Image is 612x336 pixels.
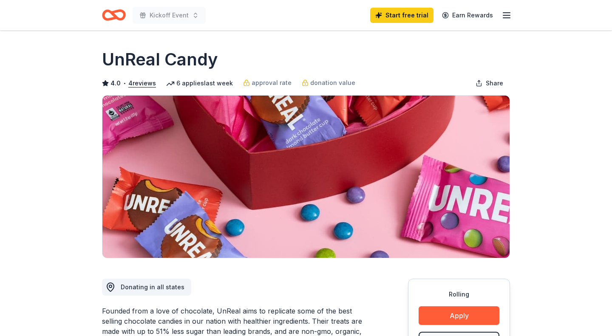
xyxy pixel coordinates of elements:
[102,96,510,258] img: Image for UnReal Candy
[102,48,218,71] h1: UnReal Candy
[437,8,498,23] a: Earn Rewards
[121,283,184,291] span: Donating in all states
[123,80,126,87] span: •
[486,78,503,88] span: Share
[302,78,355,88] a: donation value
[419,306,499,325] button: Apply
[252,78,292,88] span: approval rate
[310,78,355,88] span: donation value
[128,78,156,88] button: 4reviews
[243,78,292,88] a: approval rate
[102,5,126,25] a: Home
[469,75,510,92] button: Share
[166,78,233,88] div: 6 applies last week
[419,289,499,299] div: Rolling
[110,78,121,88] span: 4.0
[370,8,433,23] a: Start free trial
[150,10,189,20] span: Kickoff Event
[133,7,206,24] button: Kickoff Event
